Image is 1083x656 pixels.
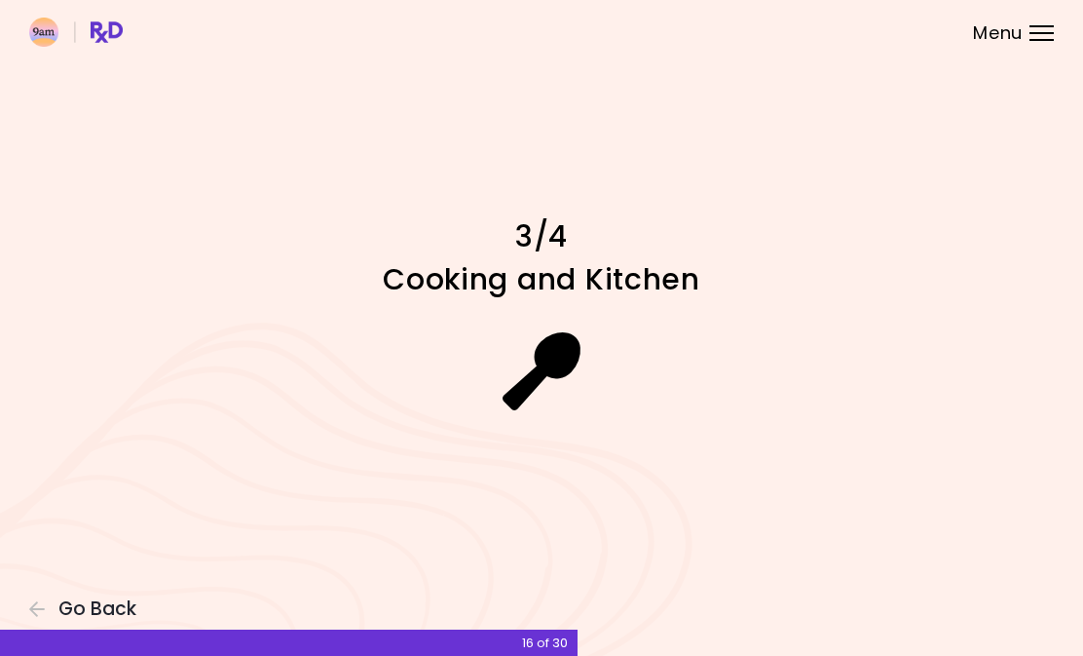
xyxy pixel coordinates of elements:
[29,18,123,47] img: RxDiet
[252,217,832,255] h1: 3/4
[252,260,832,298] h1: Cooking and Kitchen
[58,598,136,620] span: Go Back
[973,24,1023,42] span: Menu
[29,598,146,620] button: Go Back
